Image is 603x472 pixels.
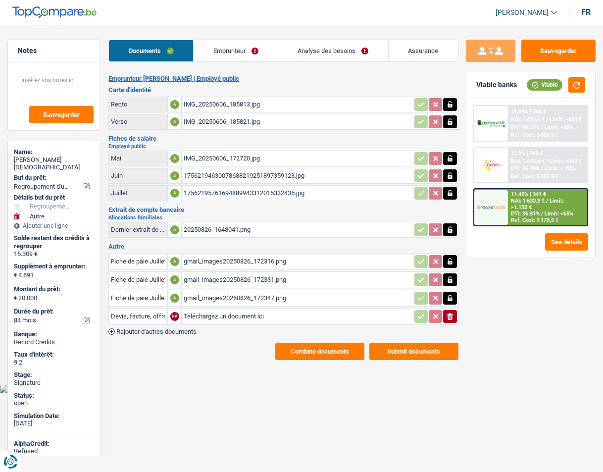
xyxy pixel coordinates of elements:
[14,379,95,387] div: Signature
[511,158,545,164] span: NAI: 1 642,4 €
[170,275,179,284] div: A
[541,210,543,217] span: /
[14,447,95,455] div: Refused
[545,233,588,251] button: See details
[29,106,94,123] button: Sauvegarder
[14,194,95,202] div: Détails but du prêt
[550,116,582,123] span: Limit: >850 €
[184,254,410,269] div: gmail_images20250826_172316.png
[511,124,540,130] span: DTI: 40.18%
[546,198,548,204] span: /
[488,4,557,21] a: [PERSON_NAME]
[170,154,179,163] div: A
[12,6,97,18] img: TopCompare Logo
[545,210,573,217] span: Limit: <65%
[170,257,179,266] div: A
[18,47,91,55] h5: Notes
[170,100,179,109] div: A
[194,40,278,61] a: Emprunteur
[527,79,562,90] div: Viable
[184,114,410,129] div: IMG_20250606_185821.jpg
[14,399,95,407] div: open
[511,165,540,172] span: DTI: 36.78%
[184,97,410,112] div: IMG_20250606_185813.jpg
[541,124,543,130] span: /
[14,412,95,420] div: Simulation Date:
[14,338,95,346] div: Record Credits
[545,124,573,130] span: Limit: <50%
[541,165,543,172] span: /
[108,215,458,220] h2: Allocations familiales
[184,186,410,201] div: 17562195761694889943312015332435.jpg
[511,210,540,217] span: DTI: 36.81%
[14,148,95,156] div: Name:
[278,40,388,61] a: Analyse des besoins
[14,330,95,338] div: Banque:
[14,440,95,448] div: AlphaCredit:
[108,207,458,213] h3: Extrait de compte bancaire
[14,234,95,250] div: Solde restant des crédits à regrouper
[14,174,93,182] label: But du prêt:
[546,116,548,123] span: /
[511,173,558,180] div: Ref. Cost: 5 385,5 €
[14,222,95,229] div: Ajouter une ligne
[511,150,543,157] div: 11.9% | 346 €
[170,294,179,303] div: A
[184,222,410,237] div: 20250826_1648041.png
[14,308,93,315] label: Durée du prêt:
[521,40,596,62] button: Sauvegarder
[511,191,546,198] div: 11.45% | 341 €
[14,156,95,171] div: [PERSON_NAME][DEMOGRAPHIC_DATA]
[170,189,179,198] div: A
[511,108,546,115] div: 11.99% | 346 €
[581,7,591,17] div: fr
[14,392,95,400] div: Status:
[545,165,576,172] span: Limit: <100%
[108,328,197,335] button: Rajouter d'autres documents
[108,75,458,83] h2: Emprunteur [PERSON_NAME] | Employé public
[170,312,179,321] div: NA
[184,151,410,166] div: IMG_20250606_172720.jpg
[546,158,548,164] span: /
[511,198,564,210] span: Limit: >1.133 €
[14,262,93,270] label: Supplément à emprunter:
[14,351,95,359] div: Taux d'intérêt:
[477,157,505,172] img: Cofidis
[14,250,95,258] div: 15.309 €
[170,117,179,126] div: A
[14,285,93,293] label: Montant du prêt:
[108,144,458,149] h2: Employé public
[511,116,545,123] span: NAI: 1 423,6 €
[108,135,458,142] h3: Fiches de salaire
[14,294,17,302] span: €
[369,343,458,360] button: Submit documents
[184,272,410,287] div: gmail_images20250826_172331.png
[184,291,410,306] div: gmail_images20250826_172347.png
[111,118,165,125] div: Verso
[550,158,582,164] span: Limit: >800 €
[496,8,549,17] span: [PERSON_NAME]
[389,40,458,61] a: Assurance
[111,172,165,179] div: Juin
[111,155,165,162] div: Mai
[511,217,558,223] div: Ref. Cost: 5 175,5 €
[14,420,95,427] div: [DATE]
[111,189,165,197] div: Juillet
[14,359,95,367] div: 9.2
[170,171,179,180] div: A
[111,226,165,233] div: Dernier extrait de compte pour vos allocations familiales
[511,132,558,138] div: Ref. Cost: 5 427,5 €
[116,328,197,335] span: Rajouter d'autres documents
[275,343,364,360] button: Combine documents
[14,371,95,379] div: Stage:
[511,198,545,204] span: NAI: 1 633,3 €
[170,225,179,234] div: A
[477,119,505,128] img: AlphaCredit
[111,101,165,108] div: Recto
[477,200,505,214] img: Record Credits
[109,40,193,61] a: Documents
[14,271,17,279] span: €
[476,81,517,89] div: Viable banks
[184,168,410,183] div: 17562194630078688219251897359123.jpg
[108,87,458,93] h3: Carte d'identité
